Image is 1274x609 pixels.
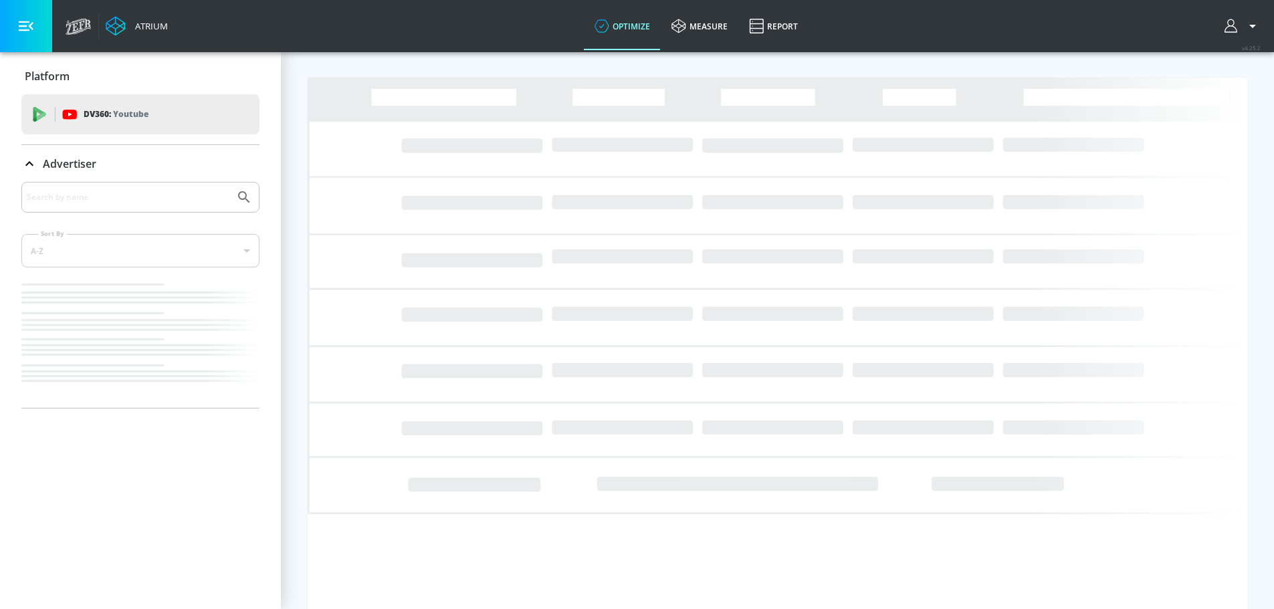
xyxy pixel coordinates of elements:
span: v 4.25.2 [1242,44,1261,51]
p: Youtube [113,107,148,121]
div: Atrium [130,20,168,32]
div: Advertiser [21,145,259,182]
a: Report [738,2,809,50]
div: Platform [21,57,259,95]
a: optimize [584,2,661,50]
a: Atrium [106,16,168,36]
div: DV360: Youtube [21,94,259,134]
p: Advertiser [43,156,96,171]
label: Sort By [38,229,67,238]
nav: list of Advertiser [21,278,259,408]
p: Platform [25,69,70,84]
a: measure [661,2,738,50]
div: A-Z [21,234,259,267]
div: Advertiser [21,182,259,408]
input: Search by name [27,189,229,206]
p: DV360: [84,107,148,122]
